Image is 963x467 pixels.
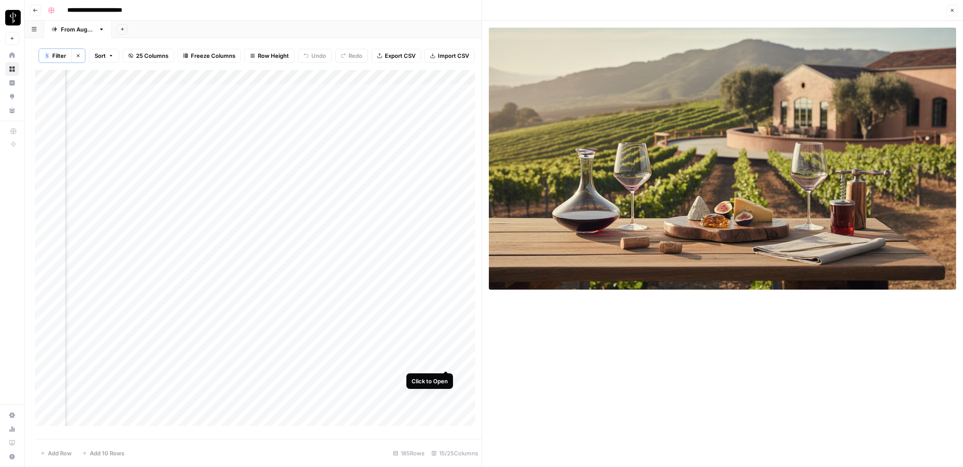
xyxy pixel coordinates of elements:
img: Row/Cell [489,28,956,290]
a: Home [5,48,19,62]
a: Settings [5,408,19,422]
button: Add 10 Rows [77,446,130,460]
a: Browse [5,62,19,76]
button: Redo [335,49,368,63]
button: Workspace: LP Production Workloads [5,7,19,28]
span: Filter [52,51,66,60]
span: 25 Columns [136,51,168,60]
button: Sort [89,49,119,63]
a: Usage [5,422,19,436]
button: Import CSV [424,49,475,63]
div: 15/25 Columns [428,446,481,460]
span: Add Row [48,449,72,458]
span: Export CSV [385,51,415,60]
a: From [DATE] [44,21,112,38]
span: Add 10 Rows [90,449,124,458]
div: 185 Rows [390,446,428,460]
button: Help + Support [5,450,19,464]
button: Add Row [35,446,77,460]
div: Click to Open [412,377,448,385]
a: Insights [5,76,19,90]
div: From [DATE] [61,25,95,34]
button: 25 Columns [123,49,174,63]
span: Freeze Columns [191,51,235,60]
div: 5 [44,52,50,59]
a: Your Data [5,104,19,117]
button: Freeze Columns [177,49,241,63]
a: Learning Hub [5,436,19,450]
span: 5 [46,52,48,59]
span: Import CSV [438,51,469,60]
span: Redo [348,51,362,60]
span: Sort [95,51,106,60]
span: Row Height [258,51,289,60]
img: LP Production Workloads Logo [5,10,21,25]
span: Undo [311,51,326,60]
button: Row Height [244,49,295,63]
button: Undo [298,49,332,63]
a: Opportunities [5,90,19,104]
button: Export CSV [371,49,421,63]
button: 5Filter [39,49,71,63]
